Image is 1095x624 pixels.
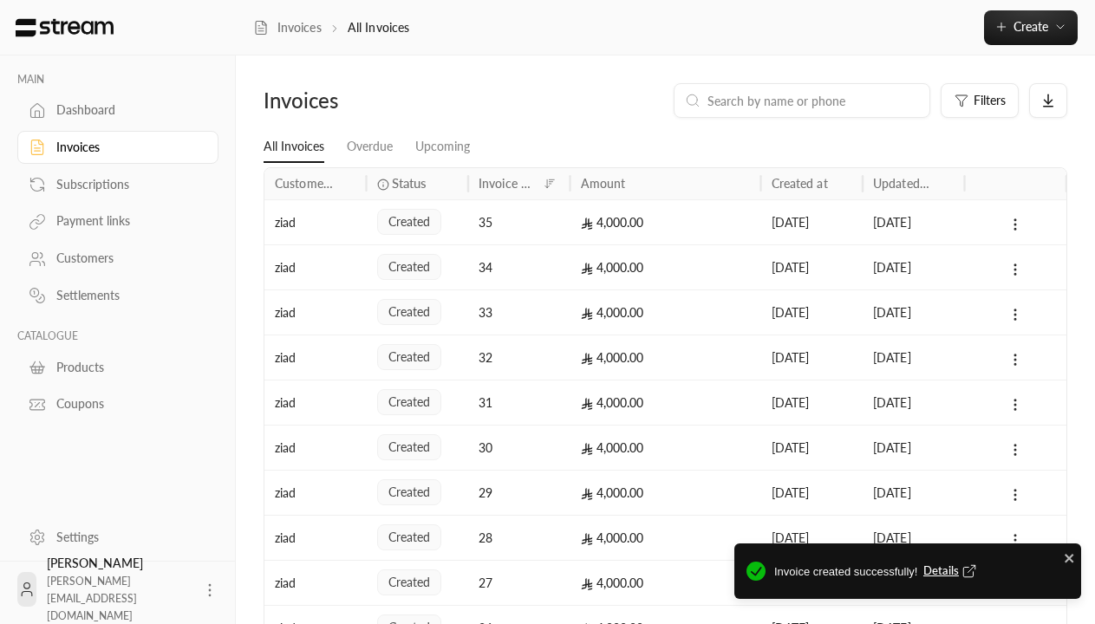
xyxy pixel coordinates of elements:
[479,245,560,289] div: 34
[56,287,197,304] div: Settlements
[873,176,932,191] div: Updated at
[56,139,197,156] div: Invoices
[275,516,356,560] div: ziad
[923,562,981,580] button: Details
[47,575,137,622] span: [PERSON_NAME][EMAIL_ADDRESS][DOMAIN_NAME]
[275,426,356,470] div: ziad
[17,279,218,313] a: Settlements
[56,101,197,119] div: Dashboard
[772,426,853,470] div: [DATE]
[873,290,955,335] div: [DATE]
[479,200,560,244] div: 35
[873,335,955,380] div: [DATE]
[388,348,431,366] span: created
[581,290,751,335] div: 4,000.00
[17,387,218,421] a: Coupons
[772,176,828,191] div: Created at
[772,290,853,335] div: [DATE]
[56,359,197,376] div: Products
[388,529,431,546] span: created
[275,335,356,380] div: ziad
[17,205,218,238] a: Payment links
[17,350,218,384] a: Products
[388,258,431,276] span: created
[772,471,853,515] div: [DATE]
[56,395,197,413] div: Coupons
[17,73,218,87] p: MAIN
[388,393,431,411] span: created
[17,131,218,165] a: Invoices
[581,245,751,289] div: 4,000.00
[275,471,356,515] div: ziad
[17,94,218,127] a: Dashboard
[56,250,197,267] div: Customers
[479,561,560,605] div: 27
[479,290,560,335] div: 33
[772,380,853,425] div: [DATE]
[17,520,218,554] a: Settings
[275,245,356,289] div: ziad
[479,380,560,425] div: 31
[581,561,751,605] div: 4,000.00
[275,380,356,425] div: ziad
[581,200,751,244] div: 4,000.00
[479,516,560,560] div: 28
[275,561,356,605] div: ziad
[388,574,431,591] span: created
[581,380,751,425] div: 4,000.00
[581,335,751,380] div: 4,000.00
[17,242,218,276] a: Customers
[415,132,470,162] a: Upcoming
[774,562,1069,582] span: Invoice created successfully!
[348,19,410,36] p: All Invoices
[275,176,334,191] div: Customer name
[253,19,322,36] a: Invoices
[17,329,218,343] p: CATALOGUE
[47,555,191,624] div: [PERSON_NAME]
[275,290,356,335] div: ziad
[388,439,431,456] span: created
[253,19,409,36] nav: breadcrumb
[56,529,197,546] div: Settings
[479,426,560,470] div: 30
[17,167,218,201] a: Subscriptions
[14,18,115,37] img: Logo
[772,516,853,560] div: [DATE]
[539,173,560,194] button: Sort
[392,174,427,192] span: Status
[581,176,626,191] div: Amount
[1064,549,1076,566] button: close
[479,176,538,191] div: Invoice no.
[347,132,393,162] a: Overdue
[388,484,431,501] span: created
[873,200,955,244] div: [DATE]
[264,132,324,163] a: All Invoices
[772,200,853,244] div: [DATE]
[479,335,560,380] div: 32
[707,91,919,110] input: Search by name or phone
[873,516,955,560] div: [DATE]
[264,87,452,114] div: Invoices
[388,213,431,231] span: created
[984,10,1078,45] button: Create
[479,471,560,515] div: 29
[388,303,431,321] span: created
[873,245,955,289] div: [DATE]
[974,94,1006,107] span: Filters
[873,471,955,515] div: [DATE]
[275,200,356,244] div: ziad
[581,471,751,515] div: 4,000.00
[772,245,853,289] div: [DATE]
[1014,19,1048,34] span: Create
[56,212,197,230] div: Payment links
[941,83,1019,118] button: Filters
[873,426,955,470] div: [DATE]
[772,335,853,380] div: [DATE]
[581,426,751,470] div: 4,000.00
[581,516,751,560] div: 4,000.00
[56,176,197,193] div: Subscriptions
[873,380,955,425] div: [DATE]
